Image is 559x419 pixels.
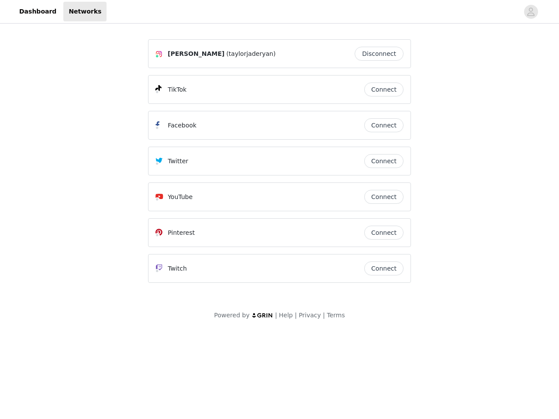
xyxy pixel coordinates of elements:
span: | [323,312,325,319]
span: | [295,312,297,319]
p: Twitter [168,157,188,166]
p: YouTube [168,192,193,202]
span: (taylorjaderyan) [226,49,276,58]
a: Networks [63,2,107,21]
a: Help [279,312,293,319]
button: Connect [364,118,404,132]
a: Dashboard [14,2,62,21]
p: Facebook [168,121,197,130]
button: Connect [364,190,404,204]
p: Pinterest [168,228,195,237]
button: Connect [364,261,404,275]
span: [PERSON_NAME] [168,49,224,58]
div: avatar [527,5,535,19]
button: Connect [364,82,404,96]
a: Terms [327,312,345,319]
span: Powered by [214,312,249,319]
button: Connect [364,226,404,240]
p: Twitch [168,264,187,273]
a: Privacy [299,312,321,319]
img: Instagram Icon [155,51,162,58]
p: TikTok [168,85,186,94]
img: logo [252,313,273,318]
button: Connect [364,154,404,168]
button: Disconnect [355,47,404,61]
span: | [275,312,277,319]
